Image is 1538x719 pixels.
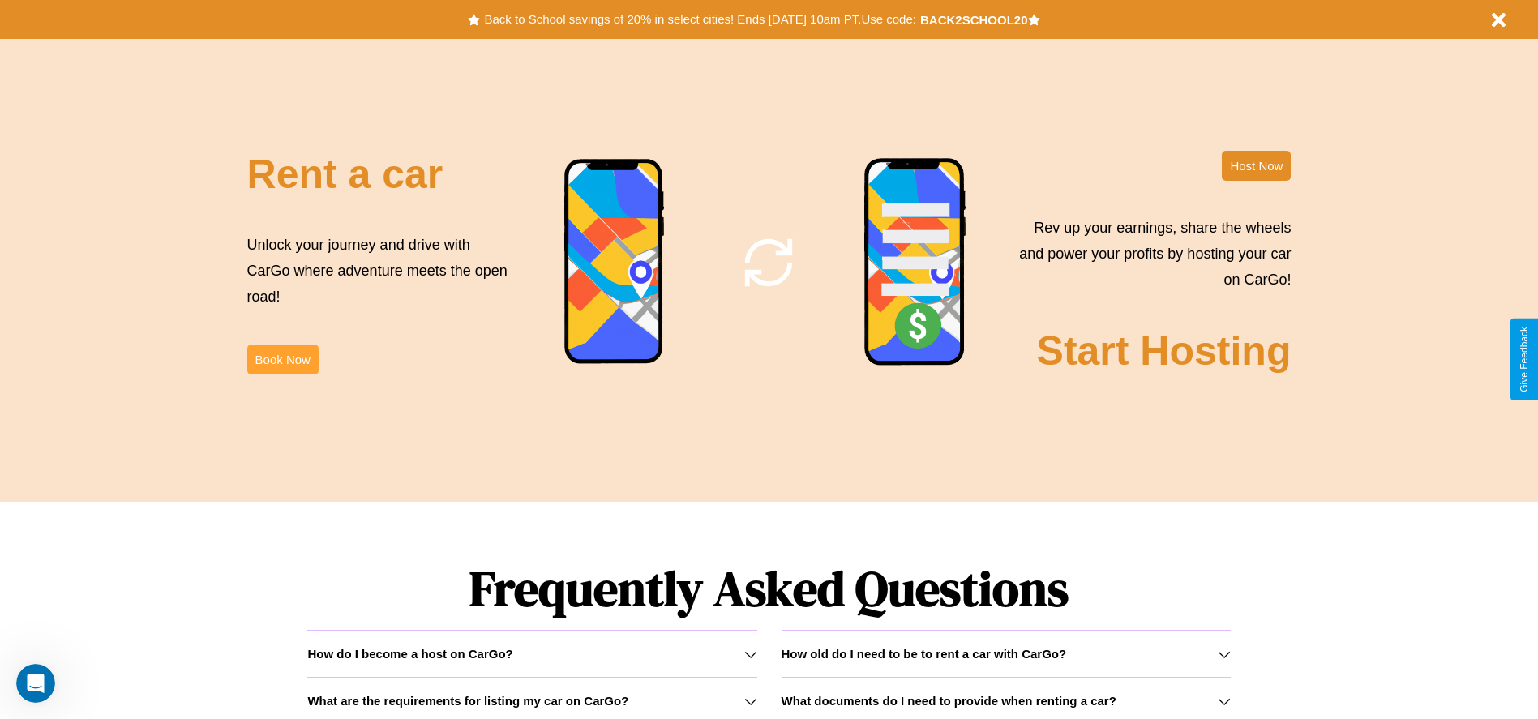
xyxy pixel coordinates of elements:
[920,13,1028,27] b: BACK2SCHOOL20
[307,694,628,708] h3: What are the requirements for listing my car on CarGo?
[563,158,666,366] img: phone
[1009,215,1291,293] p: Rev up your earnings, share the wheels and power your profits by hosting your car on CarGo!
[1519,327,1530,392] div: Give Feedback
[1222,151,1291,181] button: Host Now
[247,232,513,310] p: Unlock your journey and drive with CarGo where adventure meets the open road!
[307,547,1230,630] h1: Frequently Asked Questions
[16,664,55,703] iframe: Intercom live chat
[863,157,967,368] img: phone
[307,647,512,661] h3: How do I become a host on CarGo?
[782,647,1067,661] h3: How old do I need to be to rent a car with CarGo?
[247,345,319,374] button: Book Now
[1037,327,1292,374] h2: Start Hosting
[247,151,443,198] h2: Rent a car
[782,694,1116,708] h3: What documents do I need to provide when renting a car?
[480,8,919,31] button: Back to School savings of 20% in select cities! Ends [DATE] 10am PT.Use code:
